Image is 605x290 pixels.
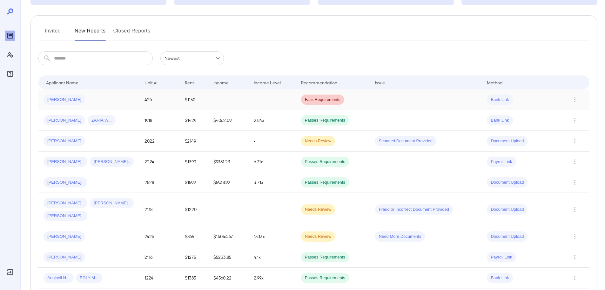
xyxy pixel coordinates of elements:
[487,138,528,144] span: Document Upload
[487,117,513,124] span: Bank Link
[180,193,208,226] td: $1220
[180,268,208,288] td: $1385
[208,152,249,172] td: $9381.23
[5,50,15,60] div: Manage Users
[570,231,580,242] button: Row Actions
[487,79,502,86] div: Method
[44,117,85,124] span: [PERSON_NAME]
[375,138,436,144] span: Scanned Document Provided
[139,89,180,110] td: 426
[487,97,513,103] span: Bank Link
[208,226,249,247] td: $14044.67
[375,79,385,86] div: Issue
[75,26,106,41] button: New Reports
[44,97,85,103] span: [PERSON_NAME]
[5,267,15,277] div: Log Out
[570,136,580,146] button: Row Actions
[139,131,180,152] td: 2022
[180,152,208,172] td: $1399
[44,234,85,240] span: [PERSON_NAME]
[249,247,296,268] td: 4.1x
[487,254,516,260] span: Payroll Link
[301,138,335,144] span: Needs Review
[487,159,516,165] span: Payroll Link
[185,79,195,86] div: Rent
[145,79,157,86] div: Unit #
[301,207,335,213] span: Needs Review
[208,110,249,131] td: $4062.09
[180,172,208,193] td: $1599
[90,200,134,206] span: [PERSON_NAME]..
[249,193,296,226] td: -
[570,157,580,167] button: Row Actions
[208,268,249,288] td: $4560.22
[208,247,249,268] td: $5233.85
[139,247,180,268] td: 2116
[113,26,151,41] button: Closed Reports
[180,110,208,131] td: $1429
[44,180,87,186] span: [PERSON_NAME]..
[254,79,281,86] div: Income Level
[570,95,580,105] button: Row Actions
[44,213,87,219] span: [PERSON_NAME]..
[301,117,349,124] span: Passes Requirements
[570,252,580,262] button: Row Actions
[44,200,87,206] span: [PERSON_NAME]..
[44,254,85,260] span: [PERSON_NAME]
[570,115,580,125] button: Row Actions
[180,131,208,152] td: $2149
[487,275,513,281] span: Bank Link
[249,268,296,288] td: 2.99x
[570,177,580,187] button: Row Actions
[139,152,180,172] td: 2224
[570,204,580,215] button: Row Actions
[5,31,15,41] div: Reports
[208,172,249,193] td: $5938.92
[139,226,180,247] td: 2426
[180,89,208,110] td: $1150
[375,207,453,213] span: Fraud or Incorrect Document Provided
[180,247,208,268] td: $1275
[44,275,73,281] span: Angibell N...
[301,79,337,86] div: Recommendation
[90,159,134,165] span: [PERSON_NAME]..
[139,172,180,193] td: 2528
[139,268,180,288] td: 1224
[46,79,78,86] div: Applicant Name
[249,152,296,172] td: 6.71x
[487,234,528,240] span: Document Upload
[249,131,296,152] td: -
[139,110,180,131] td: 1918
[249,89,296,110] td: -
[301,97,344,103] span: Fails Requirements
[249,226,296,247] td: 13.13x
[160,51,224,65] div: Newest
[180,226,208,247] td: $865
[487,207,528,213] span: Document Upload
[301,180,349,186] span: Passes Requirements
[301,275,349,281] span: Passes Requirements
[38,26,67,41] button: Invited
[301,254,349,260] span: Passes Requirements
[88,117,116,124] span: ZARIA W...
[76,275,102,281] span: EGLY M...
[570,273,580,283] button: Row Actions
[375,234,425,240] span: Need More Documents
[301,234,335,240] span: Needs Review
[249,110,296,131] td: 2.84x
[44,138,85,144] span: [PERSON_NAME]
[213,79,229,86] div: Income
[44,159,87,165] span: [PERSON_NAME]..
[5,69,15,79] div: FAQ
[139,193,180,226] td: 2118
[487,180,528,186] span: Document Upload
[301,159,349,165] span: Passes Requirements
[249,172,296,193] td: 3.71x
